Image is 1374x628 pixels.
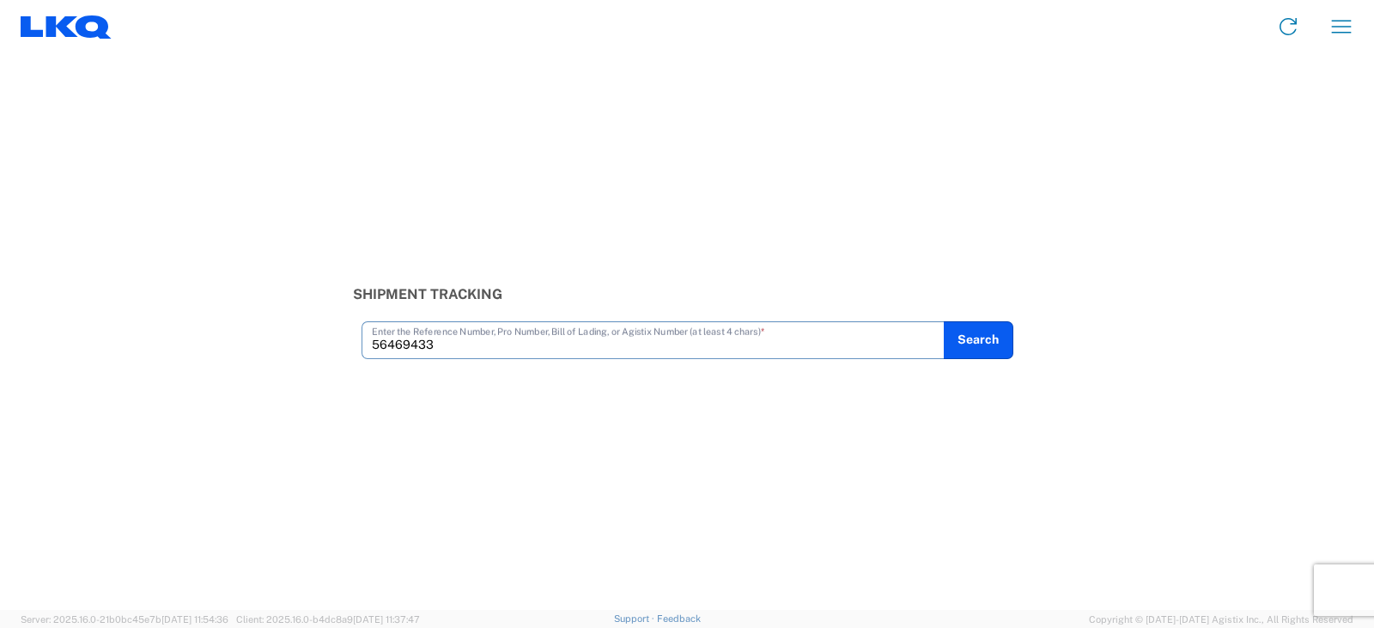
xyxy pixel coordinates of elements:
[161,614,228,625] span: [DATE] 11:54:36
[657,613,701,624] a: Feedback
[944,321,1013,359] button: Search
[353,614,420,625] span: [DATE] 11:37:47
[1089,612,1353,627] span: Copyright © [DATE]-[DATE] Agistix Inc., All Rights Reserved
[353,286,1022,302] h3: Shipment Tracking
[21,614,228,625] span: Server: 2025.16.0-21b0bc45e7b
[614,613,657,624] a: Support
[236,614,420,625] span: Client: 2025.16.0-b4dc8a9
